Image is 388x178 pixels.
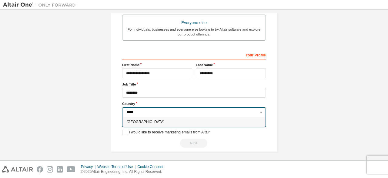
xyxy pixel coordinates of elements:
[127,120,262,124] span: [GEOGRAPHIC_DATA]
[2,166,33,173] img: altair_logo.svg
[122,139,266,148] div: Read and acccept EULA to continue
[137,164,167,169] div: Cookie Consent
[67,166,75,173] img: youtube.svg
[97,164,137,169] div: Website Terms of Use
[126,27,262,37] div: For individuals, businesses and everyone else looking to try Altair software and explore our prod...
[37,166,43,173] img: facebook.svg
[126,18,262,27] div: Everyone else
[122,130,209,135] label: I would like to receive marketing emails from Altair
[57,166,63,173] img: linkedin.svg
[47,166,53,173] img: instagram.svg
[81,164,97,169] div: Privacy
[3,2,79,8] img: Altair One
[122,50,266,59] div: Your Profile
[122,101,266,106] label: Country
[122,62,192,67] label: First Name
[122,82,266,87] label: Job Title
[81,169,167,174] p: © 2025 Altair Engineering, Inc. All Rights Reserved.
[196,62,266,67] label: Last Name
